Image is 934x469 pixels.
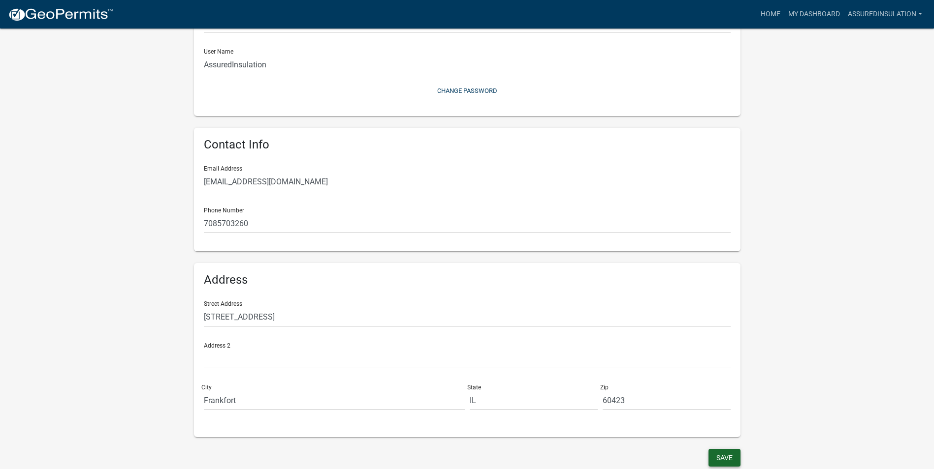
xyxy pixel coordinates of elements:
button: Save [709,449,741,467]
h6: Address [204,273,731,287]
a: Home [757,5,784,24]
button: Change Password [204,83,731,99]
a: My Dashboard [784,5,844,24]
a: AssuredInsulation [844,5,926,24]
h6: Contact Info [204,138,731,152]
